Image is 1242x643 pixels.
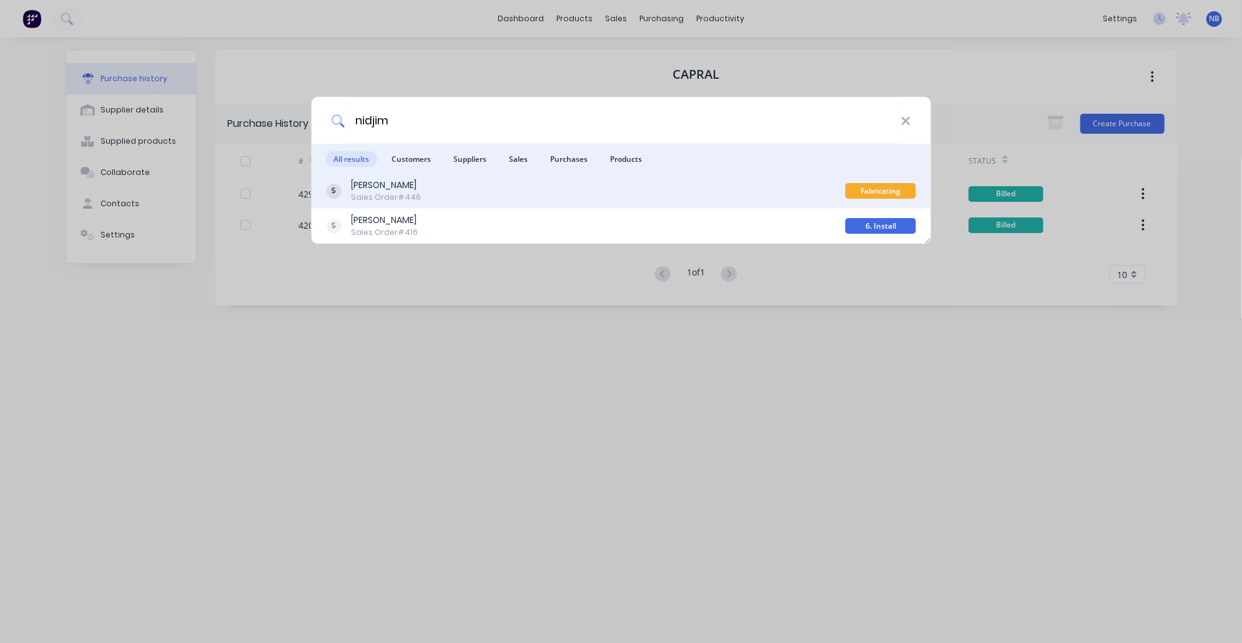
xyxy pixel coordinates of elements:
[351,192,421,203] div: Sales Order #446
[845,218,916,234] div: 6. Install
[351,214,418,227] div: [PERSON_NAME]
[501,151,535,167] span: Sales
[446,151,494,167] span: Suppliers
[351,179,421,192] div: [PERSON_NAME]
[326,151,377,167] span: All results
[845,183,916,199] div: Fabricating
[603,151,649,167] span: Products
[543,151,595,167] span: Purchases
[345,97,901,144] input: Start typing a customer or supplier name to create a new order...
[351,227,418,238] div: Sales Order #416
[384,151,438,167] span: Customers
